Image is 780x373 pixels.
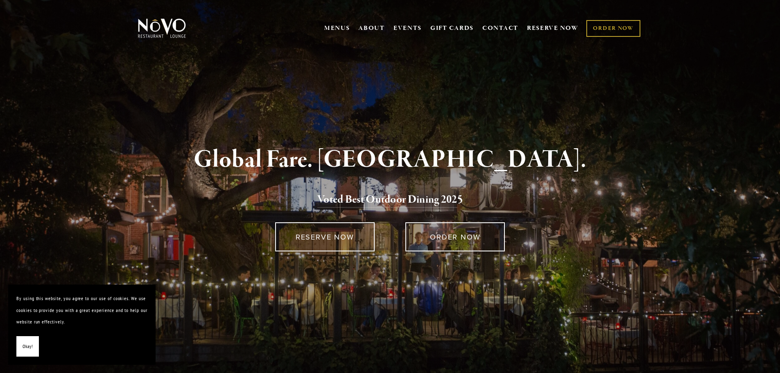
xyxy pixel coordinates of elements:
[482,20,518,36] a: CONTACT
[358,24,385,32] a: ABOUT
[324,24,350,32] a: MENUS
[151,191,629,208] h2: 5
[194,144,586,175] strong: Global Fare. [GEOGRAPHIC_DATA].
[527,20,579,36] a: RESERVE NOW
[23,341,33,353] span: Okay!
[586,20,640,37] a: ORDER NOW
[136,18,188,38] img: Novo Restaurant &amp; Lounge
[16,336,39,357] button: Okay!
[393,24,422,32] a: EVENTS
[8,285,156,365] section: Cookie banner
[275,222,375,251] a: RESERVE NOW
[16,293,147,328] p: By using this website, you agree to our use of cookies. We use cookies to provide you with a grea...
[317,192,457,208] a: Voted Best Outdoor Dining 202
[405,222,505,251] a: ORDER NOW
[430,20,474,36] a: GIFT CARDS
